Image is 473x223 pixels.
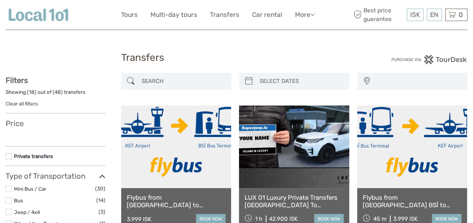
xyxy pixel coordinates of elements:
input: SELECT DATES [257,75,346,88]
strong: Filters [6,76,28,85]
span: 1 h [255,215,262,222]
div: 42.900 ISK [269,215,298,222]
a: Clear all filters [6,101,38,107]
span: (3) [99,208,105,216]
input: SEARCH [138,75,228,88]
a: Tours [121,9,138,20]
span: 0 [458,11,464,18]
a: Mini Bus / Car [14,186,46,192]
span: 45 m [373,215,386,222]
a: Flybus from [GEOGRAPHIC_DATA] BSÍ to [GEOGRAPHIC_DATA] [363,194,461,209]
a: LUX 01 Luxury Private Transfers [GEOGRAPHIC_DATA] To [GEOGRAPHIC_DATA] [245,194,343,209]
h3: Type of Transportation [6,172,105,181]
label: 48 [55,89,61,96]
a: Car rental [252,9,282,20]
span: ISK [410,11,420,18]
label: 18 [29,89,35,96]
h3: Price [6,119,105,128]
a: Jeep / 4x4 [14,209,40,215]
div: EN [427,9,442,21]
a: Multi-day tours [151,9,197,20]
a: Flybus from [GEOGRAPHIC_DATA] to [GEOGRAPHIC_DATA] BSÍ [127,194,225,209]
a: Bus [14,197,23,203]
a: More [295,9,315,20]
img: Local 101 [6,6,71,24]
span: Best price guarantee [352,6,405,23]
div: 3.999 ISK [393,215,418,222]
img: PurchaseViaTourDesk.png [391,55,467,64]
span: (14) [96,196,105,205]
span: (30) [95,184,105,193]
h1: Transfers [121,52,352,64]
div: Showing ( ) out of ( ) transfers [6,89,105,100]
a: Transfers [210,9,239,20]
div: 3.999 ISK [127,216,151,223]
a: Private transfers [14,153,53,159]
